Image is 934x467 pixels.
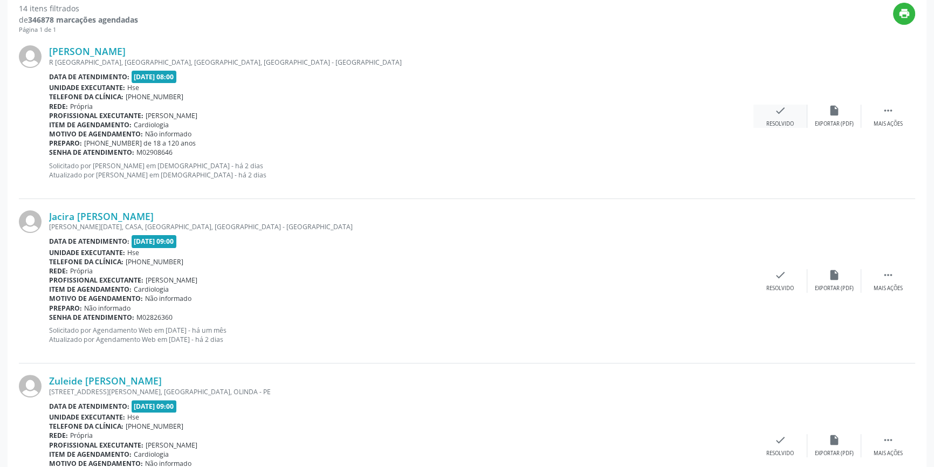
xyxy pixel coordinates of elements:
a: Jacira [PERSON_NAME] [49,210,154,222]
span: [PHONE_NUMBER] [126,422,183,431]
b: Rede: [49,266,68,276]
b: Senha de atendimento: [49,313,134,322]
i:  [882,105,894,116]
span: Cardiologia [134,120,169,129]
b: Profissional executante: [49,111,143,120]
b: Preparo: [49,139,82,148]
div: Página 1 de 1 [19,25,138,35]
span: [DATE] 08:00 [132,71,177,83]
b: Item de agendamento: [49,120,132,129]
b: Motivo de agendamento: [49,129,143,139]
span: Hse [127,83,139,92]
i: insert_drive_file [828,269,840,281]
span: [PHONE_NUMBER] [126,92,183,101]
span: Não informado [84,304,131,313]
div: Exportar (PDF) [815,120,854,128]
div: [PERSON_NAME][DATE], CASA, [GEOGRAPHIC_DATA], [GEOGRAPHIC_DATA] - [GEOGRAPHIC_DATA] [49,222,753,231]
b: Profissional executante: [49,276,143,285]
span: Hse [127,413,139,422]
strong: 346878 marcações agendadas [28,15,138,25]
div: R [GEOGRAPHIC_DATA], [GEOGRAPHIC_DATA], [GEOGRAPHIC_DATA], [GEOGRAPHIC_DATA] - [GEOGRAPHIC_DATA] [49,58,753,67]
b: Telefone da clínica: [49,422,123,431]
span: [PHONE_NUMBER] [126,257,183,266]
b: Profissional executante: [49,441,143,450]
span: Cardiologia [134,285,169,294]
span: [DATE] 09:00 [132,400,177,413]
i: insert_drive_file [828,105,840,116]
span: M02908646 [136,148,173,157]
span: [DATE] 09:00 [132,235,177,248]
b: Unidade executante: [49,83,125,92]
span: Própria [70,102,93,111]
b: Item de agendamento: [49,285,132,294]
b: Senha de atendimento: [49,148,134,157]
span: Própria [70,266,93,276]
div: Mais ações [874,285,903,292]
span: Hse [127,248,139,257]
p: Solicitado por [PERSON_NAME] em [DEMOGRAPHIC_DATA] - há 2 dias Atualizado por [PERSON_NAME] em [D... [49,161,753,180]
img: img [19,210,42,233]
b: Data de atendimento: [49,402,129,411]
a: Zuleide [PERSON_NAME] [49,375,162,387]
b: Unidade executante: [49,248,125,257]
b: Preparo: [49,304,82,313]
span: [PHONE_NUMBER] de 18 a 120 anos [84,139,196,148]
a: [PERSON_NAME] [49,45,126,57]
i:  [882,269,894,281]
div: [STREET_ADDRESS][PERSON_NAME], [GEOGRAPHIC_DATA], OLINDA - PE [49,387,753,396]
b: Data de atendimento: [49,237,129,246]
div: 14 itens filtrados [19,3,138,14]
b: Telefone da clínica: [49,257,123,266]
i:  [882,434,894,446]
span: [PERSON_NAME] [146,276,197,285]
b: Rede: [49,431,68,440]
p: Solicitado por Agendamento Web em [DATE] - há um mês Atualizado por Agendamento Web em [DATE] - h... [49,326,753,344]
span: Não informado [145,129,191,139]
span: [PERSON_NAME] [146,441,197,450]
button: print [893,3,915,25]
i: print [898,8,910,19]
img: img [19,45,42,68]
span: Própria [70,431,93,440]
i: insert_drive_file [828,434,840,446]
div: Exportar (PDF) [815,285,854,292]
span: Não informado [145,294,191,303]
div: de [19,14,138,25]
b: Rede: [49,102,68,111]
i: check [774,269,786,281]
img: img [19,375,42,397]
b: Motivo de agendamento: [49,294,143,303]
div: Exportar (PDF) [815,450,854,457]
span: [PERSON_NAME] [146,111,197,120]
i: check [774,434,786,446]
div: Resolvido [766,285,794,292]
b: Data de atendimento: [49,72,129,81]
b: Telefone da clínica: [49,92,123,101]
div: Mais ações [874,450,903,457]
span: Cardiologia [134,450,169,459]
b: Unidade executante: [49,413,125,422]
div: Resolvido [766,450,794,457]
b: Item de agendamento: [49,450,132,459]
div: Mais ações [874,120,903,128]
span: M02826360 [136,313,173,322]
div: Resolvido [766,120,794,128]
i: check [774,105,786,116]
